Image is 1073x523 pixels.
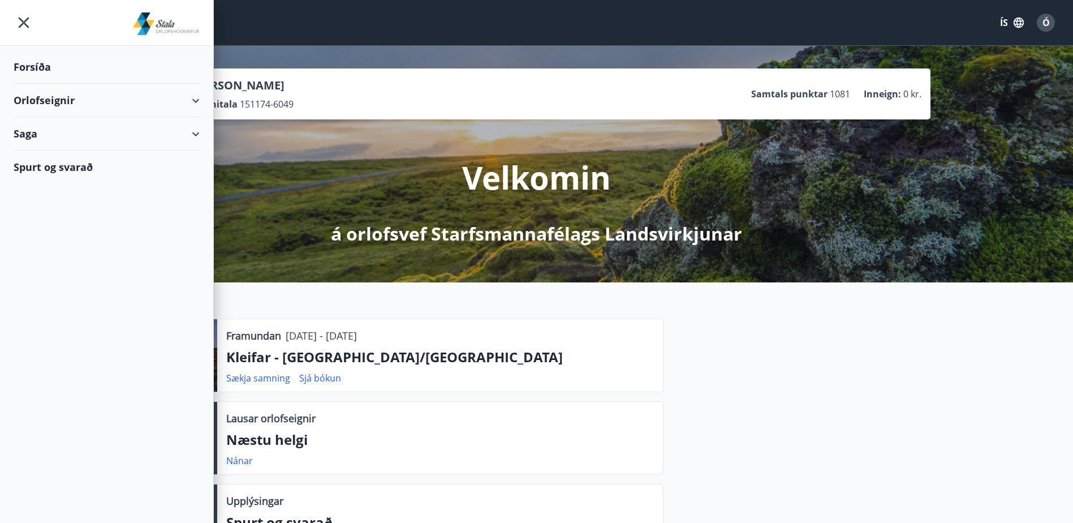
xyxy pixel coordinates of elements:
[903,88,921,100] span: 0 kr.
[14,84,200,117] div: Orlofseignir
[226,348,654,367] p: Kleifar - [GEOGRAPHIC_DATA]/[GEOGRAPHIC_DATA]
[1032,9,1059,36] button: Ó
[331,221,742,246] p: á orlofsvef Starfsmannafélags Landsvirkjunar
[226,372,290,384] a: Sækja samning
[462,156,611,199] p: Velkomin
[226,455,253,467] a: Nánar
[14,117,200,151] div: Saga
[133,12,200,35] img: union_logo
[14,12,34,33] button: menu
[193,78,294,93] p: [PERSON_NAME]
[14,151,200,183] div: Spurt og svarað
[226,328,281,343] p: Framundan
[1042,16,1050,29] span: Ó
[226,411,316,426] p: Lausar orlofseignir
[299,372,341,384] a: Sjá bókun
[864,88,901,100] p: Inneign :
[226,494,283,508] p: Upplýsingar
[286,328,357,343] p: [DATE] - [DATE]
[193,98,238,110] p: Kennitala
[226,430,654,449] p: Næstu helgi
[751,88,828,100] p: Samtals punktar
[14,50,200,84] div: Forsíða
[830,88,850,100] span: 1081
[240,98,294,110] span: 151174-6049
[994,12,1030,33] button: ÍS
